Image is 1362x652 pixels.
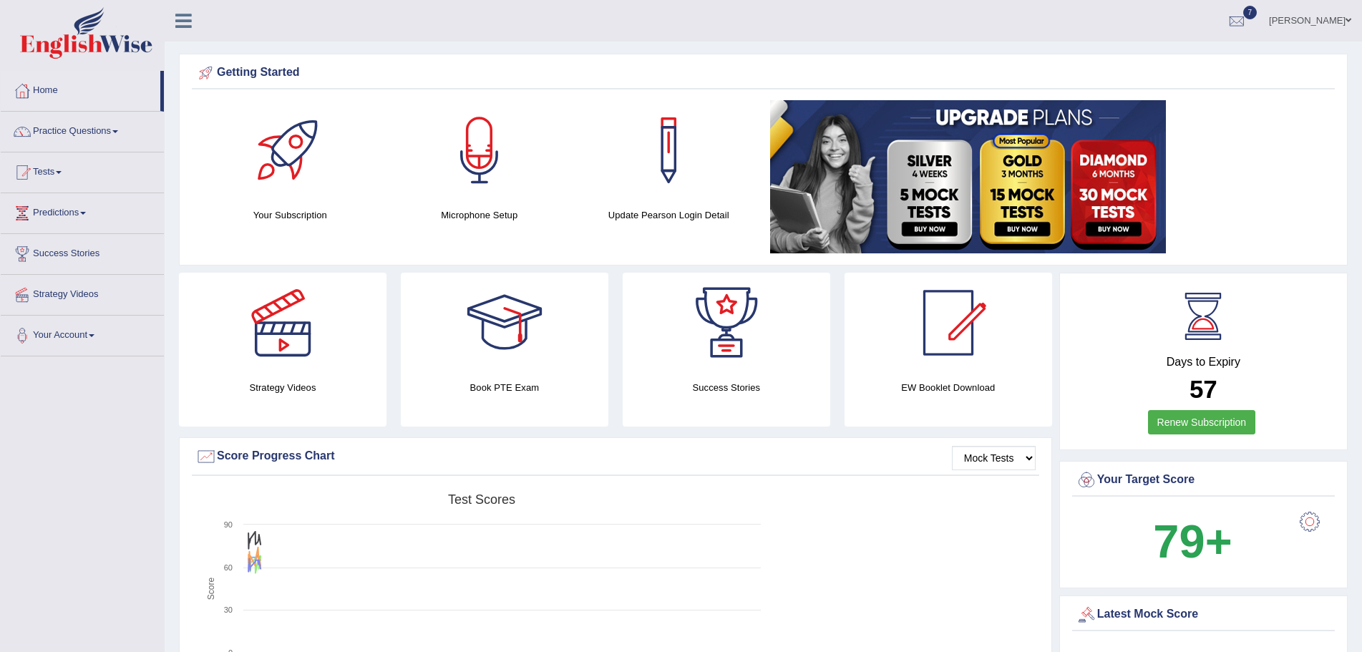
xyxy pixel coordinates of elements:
[206,578,216,600] tspan: Score
[1190,375,1217,403] b: 57
[195,446,1036,467] div: Score Progress Chart
[1,112,164,147] a: Practice Questions
[623,380,830,395] h4: Success Stories
[770,100,1166,253] img: small5.jpg
[1148,410,1256,434] a: Renew Subscription
[391,208,566,223] h4: Microphone Setup
[1,152,164,188] a: Tests
[1,193,164,229] a: Predictions
[1076,469,1331,491] div: Your Target Score
[1,316,164,351] a: Your Account
[581,208,756,223] h4: Update Pearson Login Detail
[401,380,608,395] h4: Book PTE Exam
[224,563,233,572] text: 60
[1,275,164,311] a: Strategy Videos
[1243,6,1258,19] span: 7
[1,71,160,107] a: Home
[448,492,515,507] tspan: Test scores
[224,520,233,529] text: 90
[1153,515,1232,568] b: 79+
[224,605,233,614] text: 30
[1,234,164,270] a: Success Stories
[845,380,1052,395] h4: EW Booklet Download
[203,208,377,223] h4: Your Subscription
[195,62,1331,84] div: Getting Started
[179,380,386,395] h4: Strategy Videos
[1076,356,1331,369] h4: Days to Expiry
[1076,604,1331,626] div: Latest Mock Score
